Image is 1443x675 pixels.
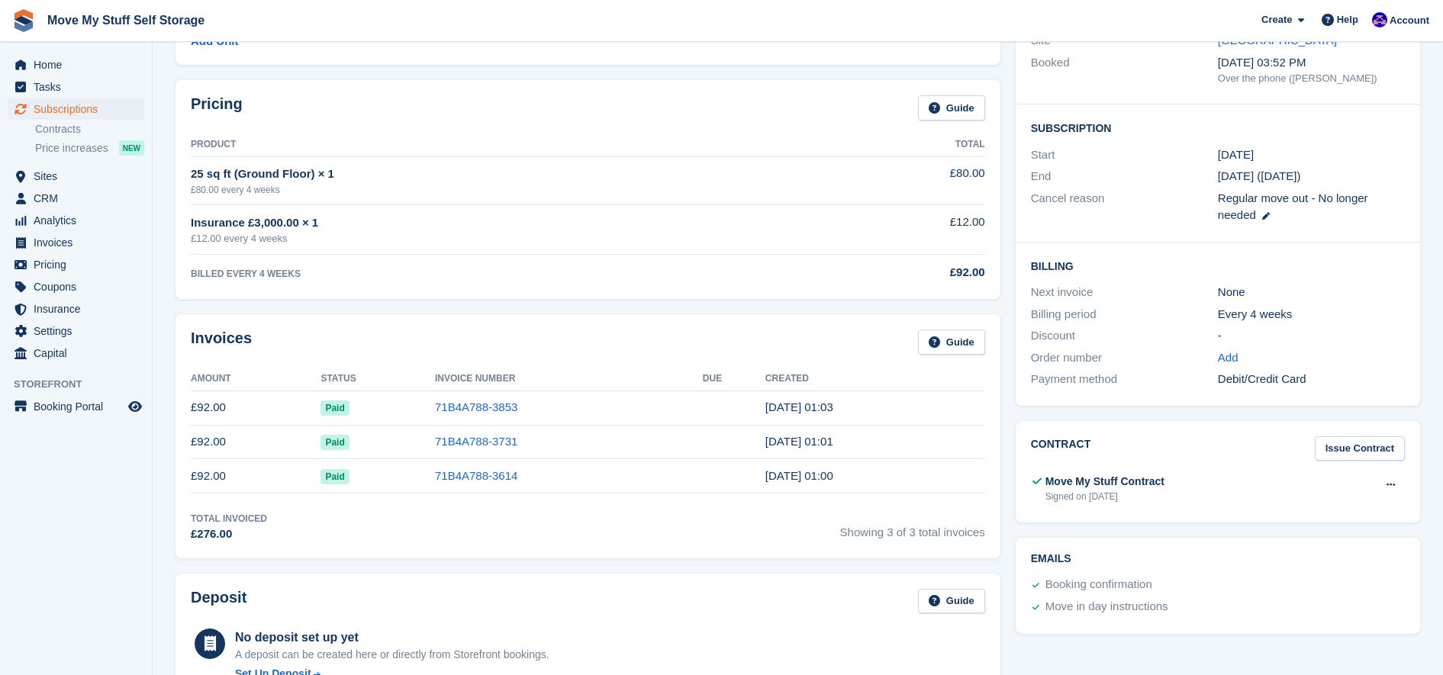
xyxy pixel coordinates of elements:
[235,628,549,647] div: No deposit set up yet
[8,188,144,209] a: menu
[765,469,833,482] time: 2025-06-28 00:00:49 UTC
[191,512,267,526] div: Total Invoiced
[8,298,144,320] a: menu
[1337,12,1358,27] span: Help
[1218,146,1254,164] time: 2025-06-28 00:00:00 UTC
[1031,306,1218,323] div: Billing period
[34,342,125,364] span: Capital
[1031,436,1091,461] h2: Contract
[8,98,144,120] a: menu
[1031,553,1405,565] h2: Emails
[191,33,238,50] a: Add Unit
[829,133,984,157] th: Total
[435,400,517,413] a: 71B4A788-3853
[34,98,125,120] span: Subscriptions
[1031,371,1218,388] div: Payment method
[1031,146,1218,164] div: Start
[35,140,144,156] a: Price increases NEW
[1031,190,1218,224] div: Cancel reason
[435,435,517,448] a: 71B4A788-3731
[1031,284,1218,301] div: Next invoice
[1218,371,1405,388] div: Debit/Credit Card
[1045,474,1164,490] div: Move My Stuff Contract
[1218,71,1405,86] div: Over the phone ([PERSON_NAME])
[1218,306,1405,323] div: Every 4 weeks
[1218,169,1301,182] span: [DATE] ([DATE])
[1031,54,1218,86] div: Booked
[34,320,125,342] span: Settings
[34,76,125,98] span: Tasks
[191,133,829,157] th: Product
[435,367,703,391] th: Invoice Number
[8,232,144,253] a: menu
[34,210,125,231] span: Analytics
[1218,54,1405,72] div: [DATE] 03:52 PM
[191,367,320,391] th: Amount
[8,396,144,417] a: menu
[1218,327,1405,345] div: -
[918,329,985,355] a: Guide
[34,54,125,76] span: Home
[191,183,829,197] div: £80.00 every 4 weeks
[1218,284,1405,301] div: None
[8,320,144,342] a: menu
[191,425,320,459] td: £92.00
[34,276,125,297] span: Coupons
[8,210,144,231] a: menu
[1261,12,1292,27] span: Create
[191,214,829,232] div: Insurance £3,000.00 × 1
[1031,327,1218,345] div: Discount
[320,367,435,391] th: Status
[1045,598,1168,616] div: Move in day instructions
[1031,168,1218,185] div: End
[235,647,549,663] p: A deposit can be created here or directly from Storefront bookings.
[320,469,349,484] span: Paid
[191,231,829,246] div: £12.00 every 4 weeks
[8,254,144,275] a: menu
[34,166,125,187] span: Sites
[14,377,152,392] span: Storefront
[8,54,144,76] a: menu
[126,397,144,416] a: Preview store
[191,166,829,183] div: 25 sq ft (Ground Floor) × 1
[1218,191,1368,222] span: Regular move out - No longer needed
[12,9,35,32] img: stora-icon-8386f47178a22dfd0bd8f6a31ec36ba5ce8667c1dd55bd0f319d3a0aa187defe.svg
[1045,490,1164,503] div: Signed on [DATE]
[829,156,984,204] td: £80.00
[829,205,984,255] td: £12.00
[1031,349,1218,367] div: Order number
[765,367,985,391] th: Created
[703,367,765,391] th: Due
[1390,13,1429,28] span: Account
[191,589,246,614] h2: Deposit
[1372,12,1387,27] img: Jade Whetnall
[918,589,985,614] a: Guide
[191,459,320,493] td: £92.00
[119,140,144,156] div: NEW
[34,254,125,275] span: Pricing
[8,342,144,364] a: menu
[320,400,349,416] span: Paid
[1045,576,1152,594] div: Booking confirmation
[829,264,984,281] div: £92.00
[191,391,320,425] td: £92.00
[765,435,833,448] time: 2025-07-26 00:01:31 UTC
[1218,349,1238,367] a: Add
[1315,436,1405,461] a: Issue Contract
[1031,258,1405,273] h2: Billing
[320,435,349,450] span: Paid
[191,329,252,355] h2: Invoices
[34,396,125,417] span: Booking Portal
[191,526,267,543] div: £276.00
[191,95,243,121] h2: Pricing
[34,298,125,320] span: Insurance
[840,512,985,543] span: Showing 3 of 3 total invoices
[34,188,125,209] span: CRM
[8,166,144,187] a: menu
[35,141,108,156] span: Price increases
[918,95,985,121] a: Guide
[1031,120,1405,135] h2: Subscription
[765,400,833,413] time: 2025-08-23 00:03:39 UTC
[191,267,829,281] div: BILLED EVERY 4 WEEKS
[34,232,125,253] span: Invoices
